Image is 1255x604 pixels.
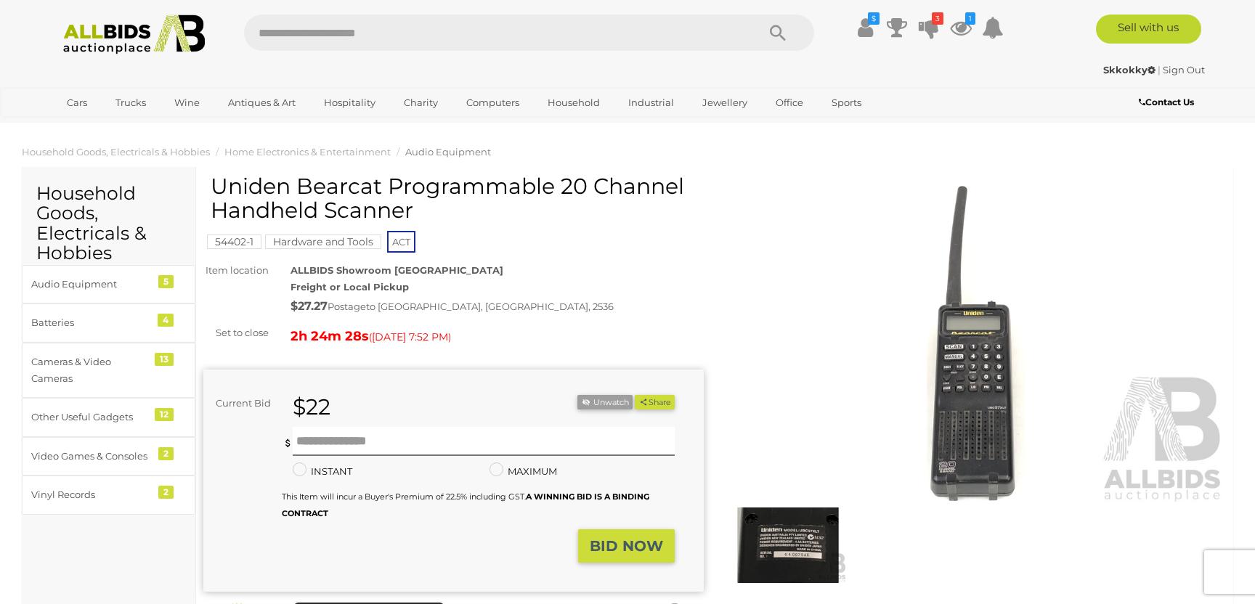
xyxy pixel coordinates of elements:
a: Audio Equipment 5 [22,265,195,303]
a: Antiques & Art [219,91,305,115]
a: Wine [165,91,209,115]
a: Sign Out [1163,64,1205,75]
div: Item location [192,262,280,279]
a: Skkokky [1103,64,1158,75]
span: ACT [387,231,415,253]
a: Household Goods, Electricals & Hobbies [22,146,210,158]
button: Search [742,15,814,51]
a: Sell with us [1096,15,1201,44]
h2: Household Goods, Electricals & Hobbies [36,184,181,264]
button: Unwatch [577,395,633,410]
strong: 2h 24m 28s [291,328,369,344]
a: 3 [918,15,940,41]
a: Sports [822,91,871,115]
a: Cars [57,91,97,115]
b: Contact Us [1139,97,1194,107]
a: Computers [457,91,529,115]
a: [GEOGRAPHIC_DATA] [57,115,179,139]
a: Office [766,91,813,115]
a: Hardware and Tools [265,236,381,248]
a: Audio Equipment [405,146,491,158]
div: Batteries [31,314,151,331]
mark: 54402-1 [207,234,261,249]
label: INSTANT [293,463,352,480]
button: Share [635,395,675,410]
span: to [GEOGRAPHIC_DATA], [GEOGRAPHIC_DATA], 2536 [366,301,614,312]
a: Hospitality [314,91,385,115]
div: 12 [155,408,174,421]
a: Vinyl Records 2 [22,476,195,514]
div: 13 [155,353,174,366]
a: Batteries 4 [22,303,195,342]
img: Allbids.com.au [55,15,213,54]
mark: Hardware and Tools [265,234,381,249]
i: 3 [932,12,943,25]
div: Video Games & Consoles [31,448,151,465]
div: Other Useful Gadgets [31,409,151,425]
strong: $27.27 [291,299,328,313]
span: [DATE] 7:52 PM [372,330,448,343]
img: Uniden Bearcat Programmable 20 Channel Handheld Scanner [726,181,1226,504]
div: 5 [158,275,174,288]
div: Current Bid [203,395,282,412]
a: Jewellery [693,91,757,115]
div: Audio Equipment [31,276,151,293]
i: 1 [965,12,975,25]
div: 2 [158,447,174,460]
a: Video Games & Consoles 2 [22,437,195,476]
a: Home Electronics & Entertainment [224,146,391,158]
button: BID NOW [578,529,675,563]
a: 1 [950,15,972,41]
a: Household [538,91,609,115]
div: 4 [158,314,174,327]
a: Trucks [106,91,155,115]
div: Cameras & Video Cameras [31,354,151,388]
strong: $22 [293,393,330,420]
div: Postage [291,296,704,317]
strong: BID NOW [590,537,663,555]
a: Industrial [619,91,683,115]
div: 2 [158,486,174,499]
div: Vinyl Records [31,486,151,503]
label: MAXIMUM [490,463,557,480]
div: Set to close [192,325,280,341]
i: $ [868,12,880,25]
li: Unwatch this item [577,395,633,410]
a: Contact Us [1139,94,1198,110]
strong: Skkokky [1103,64,1156,75]
img: Uniden Bearcat Programmable 20 Channel Handheld Scanner [729,507,847,584]
strong: Freight or Local Pickup [291,281,409,293]
small: This Item will incur a Buyer's Premium of 22.5% including GST. [282,491,649,518]
a: Cameras & Video Cameras 13 [22,343,195,399]
h1: Uniden Bearcat Programmable 20 Channel Handheld Scanner [211,174,700,222]
a: $ [854,15,876,41]
span: | [1158,64,1161,75]
strong: ALLBIDS Showroom [GEOGRAPHIC_DATA] [291,264,503,276]
a: Charity [394,91,447,115]
a: Other Useful Gadgets 12 [22,398,195,436]
a: 54402-1 [207,236,261,248]
span: ( ) [369,331,451,343]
